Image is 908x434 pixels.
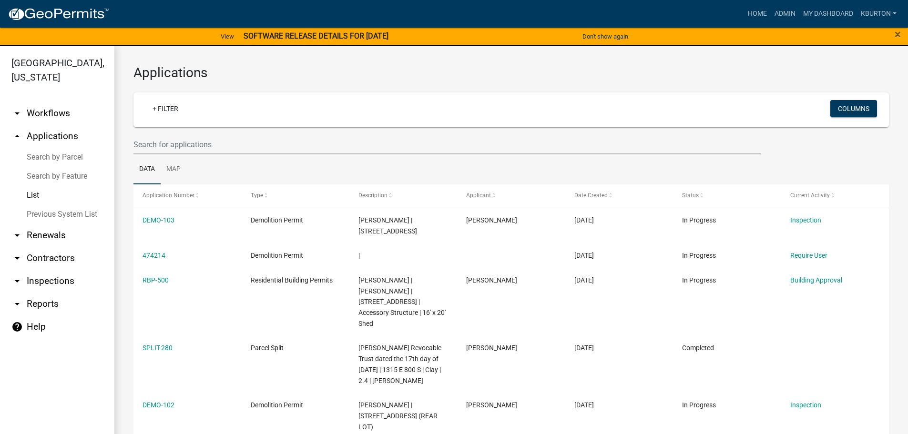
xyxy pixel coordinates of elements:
span: Date Created [574,192,608,199]
a: SPLIT-280 [143,344,173,352]
span: Adrian King | 208 N COLLEGE AVENUE [358,216,417,235]
span: Completed [682,344,714,352]
span: Demolition Permit [251,252,303,259]
span: Adrian King | 208 N COLLEGE AVENUE (REAR LOT) [358,401,438,431]
span: In Progress [682,276,716,284]
span: 09/05/2025 [574,216,594,224]
span: 09/05/2025 [574,344,594,352]
span: Description [358,192,388,199]
a: Map [161,154,186,185]
span: Adrian king [466,401,517,409]
span: Type [251,192,263,199]
a: Inspection [790,216,821,224]
a: Building Approval [790,276,842,284]
a: My Dashboard [799,5,857,23]
datatable-header-cell: Type [241,184,349,207]
span: Demolition Permit [251,401,303,409]
i: arrow_drop_down [11,108,23,119]
span: | [358,252,360,259]
datatable-header-cell: Applicant [457,184,565,207]
button: Don't show again [579,29,632,44]
a: Admin [771,5,799,23]
span: Status [682,192,699,199]
span: 09/05/2025 [574,252,594,259]
span: Charles E. Lewis Revocable Trust dated the 17th day of May, 2004 | 1315 E 800 S | Clay | 2.4 | Em... [358,344,441,384]
a: Inspection [790,401,821,409]
i: arrow_drop_down [11,275,23,287]
a: DEMO-103 [143,216,174,224]
button: Columns [830,100,877,117]
a: kburton [857,5,900,23]
span: Application Number [143,192,194,199]
span: William Burdine [466,276,517,284]
a: Require User [790,252,827,259]
span: William Burdine | William Burdine | 8617 N 100 W Denver, IN 46926 | Accessory Structure | 16' x 2... [358,276,446,327]
datatable-header-cell: Description [349,184,457,207]
span: Adrian king [466,216,517,224]
a: Home [744,5,771,23]
a: DEMO-102 [143,401,174,409]
button: Close [895,29,901,40]
a: Data [133,154,161,185]
span: Parcel Split [251,344,284,352]
i: arrow_drop_down [11,230,23,241]
i: arrow_drop_up [11,131,23,142]
h3: Applications [133,65,889,81]
i: help [11,321,23,333]
datatable-header-cell: Status [673,184,781,207]
span: 09/05/2025 [574,276,594,284]
i: arrow_drop_down [11,252,23,264]
a: View [217,29,238,44]
span: In Progress [682,401,716,409]
a: RBP-500 [143,276,169,284]
datatable-header-cell: Application Number [133,184,241,207]
span: × [895,28,901,41]
datatable-header-cell: Current Activity [781,184,889,207]
a: + Filter [145,100,186,117]
a: 474214 [143,252,165,259]
span: Applicant [466,192,491,199]
i: arrow_drop_down [11,298,23,310]
span: 09/05/2025 [574,401,594,409]
span: In Progress [682,216,716,224]
datatable-header-cell: Date Created [565,184,673,207]
span: Demolition Permit [251,216,303,224]
input: Search for applications [133,135,761,154]
span: Current Activity [790,192,830,199]
span: Emily Allen [466,344,517,352]
span: Residential Building Permits [251,276,333,284]
span: In Progress [682,252,716,259]
strong: SOFTWARE RELEASE DETAILS FOR [DATE] [244,31,388,40]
